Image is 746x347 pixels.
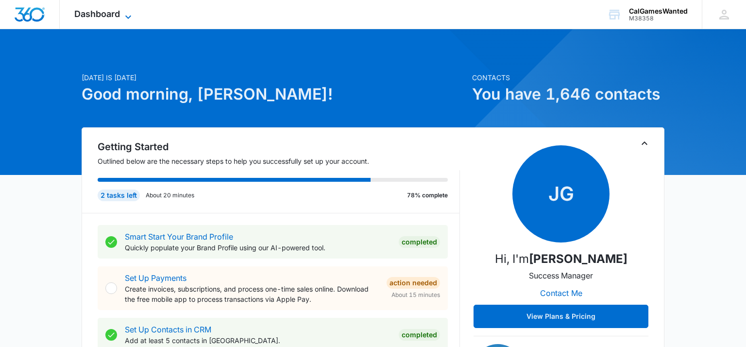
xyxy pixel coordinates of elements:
p: Outlined below are the necessary steps to help you successfully set up your account. [98,156,460,166]
a: Set Up Payments [125,273,186,283]
h1: You have 1,646 contacts [472,83,664,106]
p: Success Manager [529,270,593,281]
div: Completed [399,236,440,248]
div: Action Needed [387,277,440,289]
p: Create invoices, subscriptions, and process one-time sales online. Download the free mobile app t... [125,284,379,304]
a: Set Up Contacts in CRM [125,325,211,334]
div: Completed [399,329,440,341]
h2: Getting Started [98,139,460,154]
p: Add at least 5 contacts in [GEOGRAPHIC_DATA]. [125,335,391,346]
button: View Plans & Pricing [474,305,648,328]
h1: Good morning, [PERSON_NAME]! [82,83,466,106]
p: Quickly populate your Brand Profile using our AI-powered tool. [125,243,391,253]
a: Smart Start Your Brand Profile [125,232,233,242]
p: Contacts [472,72,664,83]
p: 78% complete [407,191,448,200]
div: account name [629,7,688,15]
p: [DATE] is [DATE] [82,72,466,83]
div: account id [629,15,688,22]
span: About 15 minutes [391,291,440,299]
button: Toggle Collapse [639,138,650,149]
span: JG [512,145,610,243]
button: Contact Me [530,281,592,305]
p: Hi, I'm [495,250,627,268]
div: 2 tasks left [98,190,140,201]
p: About 20 minutes [146,191,194,200]
strong: [PERSON_NAME] [529,252,627,266]
span: Dashboard [74,9,120,19]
